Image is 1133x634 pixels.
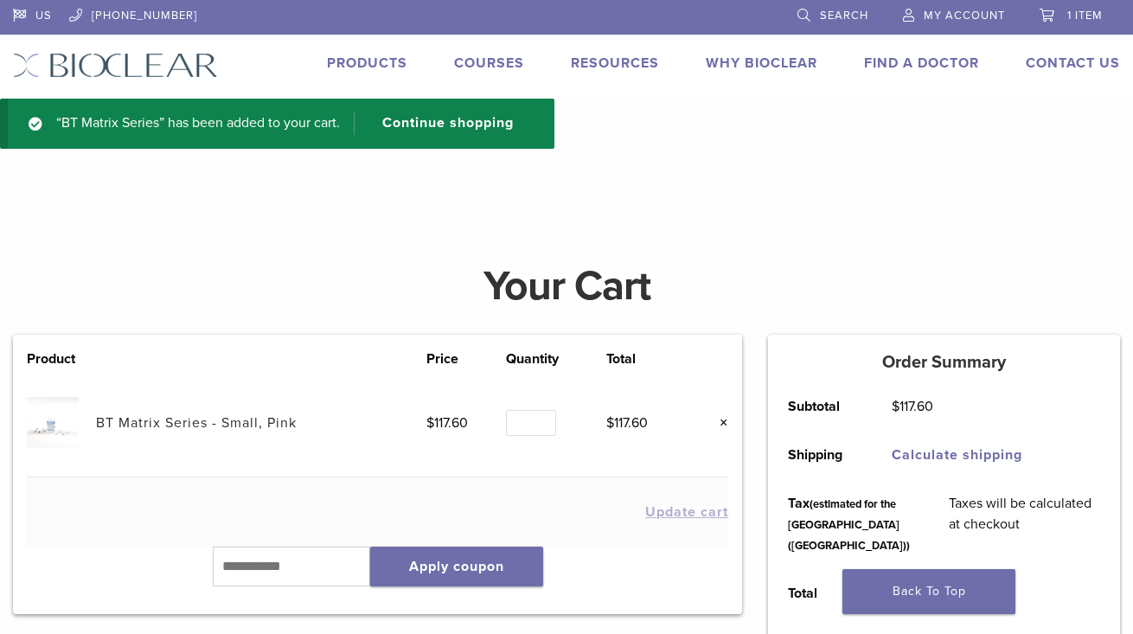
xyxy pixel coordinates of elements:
img: Bioclear [13,53,218,78]
th: Tax [768,479,929,569]
small: (estimated for the [GEOGRAPHIC_DATA] ([GEOGRAPHIC_DATA])) [788,497,910,553]
th: Total [606,349,686,369]
bdi: 117.60 [606,414,648,432]
span: $ [892,398,899,415]
a: Back To Top [842,569,1015,614]
a: Find A Doctor [864,54,979,72]
span: 1 item [1067,9,1103,22]
th: Subtotal [768,382,872,431]
a: Courses [454,54,524,72]
bdi: 117.60 [892,398,933,415]
th: Shipping [768,431,872,479]
th: Product [27,349,96,369]
a: Why Bioclear [706,54,817,72]
h5: Order Summary [768,352,1120,373]
span: $ [606,414,614,432]
th: Total [768,569,872,618]
span: My Account [924,9,1005,22]
span: $ [426,414,434,432]
button: Apply coupon [370,547,543,586]
a: Products [327,54,407,72]
a: Continue shopping [354,112,527,135]
a: BT Matrix Series - Small, Pink [96,414,297,432]
a: Remove this item [706,412,728,434]
bdi: 117.60 [426,414,468,432]
td: Taxes will be calculated at checkout [930,479,1120,569]
a: Calculate shipping [892,446,1022,464]
a: Resources [571,54,659,72]
a: Contact Us [1026,54,1120,72]
span: Search [820,9,868,22]
th: Quantity [506,349,607,369]
img: BT Matrix Series - Small, Pink [27,397,78,448]
th: Price [426,349,506,369]
button: Update cart [645,505,728,519]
